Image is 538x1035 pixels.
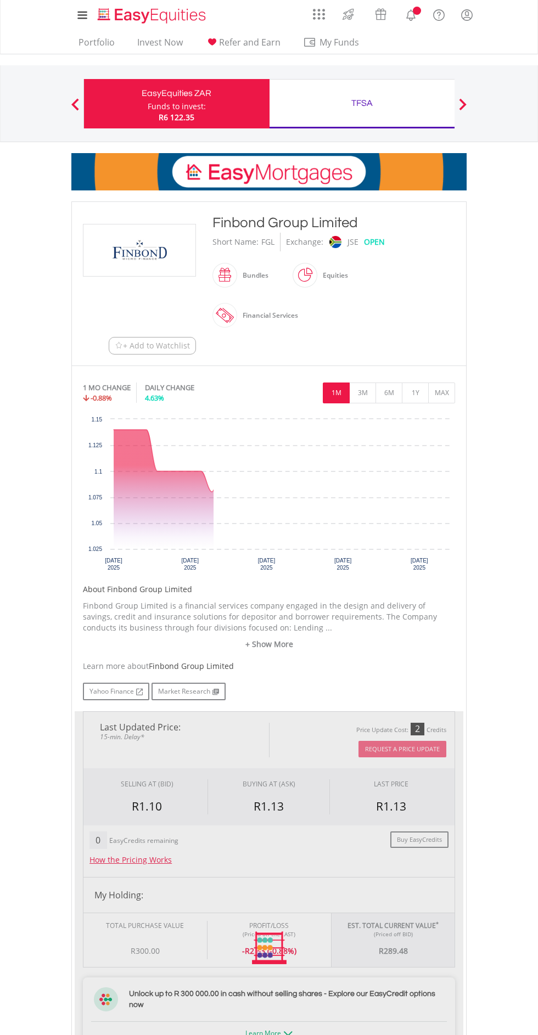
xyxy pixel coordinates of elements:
[349,383,376,403] button: 3M
[303,35,375,49] span: My Funds
[64,104,86,115] button: Previous
[258,558,276,571] text: [DATE] 2025
[91,86,263,101] div: EasyEquities ZAR
[83,414,455,578] svg: Interactive chart
[83,639,455,650] a: + Show More
[237,262,268,289] div: Bundles
[159,112,194,122] span: R6 122.35
[109,337,196,355] button: Watchlist + Add to Watchlist
[105,558,122,571] text: [DATE] 2025
[98,224,181,276] img: EQU.ZA.FGL.png
[306,3,332,20] a: AppsGrid
[219,36,281,48] span: Refer and Earn
[452,104,474,115] button: Next
[397,3,425,25] a: Notifications
[212,233,259,251] div: Short Name:
[83,383,131,393] div: 1 MO CHANGE
[348,233,358,251] div: JSE
[71,153,467,190] img: EasyMortage Promotion Banner
[276,95,449,111] div: TFSA
[364,233,385,251] div: OPEN
[428,383,455,403] button: MAX
[317,262,348,289] div: Equities
[334,558,352,571] text: [DATE] 2025
[83,683,149,700] a: Yahoo Finance
[88,494,102,500] text: 1.075
[83,414,455,578] div: Chart. Highcharts interactive chart.
[74,37,119,54] a: Portfolio
[201,37,285,54] a: Refer and Earn
[88,442,102,448] text: 1.125
[148,101,206,112] div: Funds to invest:
[425,3,453,25] a: FAQ's and Support
[133,37,187,54] a: Invest Now
[376,383,402,403] button: 6M
[94,469,102,475] text: 1.1
[453,3,481,27] a: My Profile
[261,233,274,251] div: FGL
[411,558,428,571] text: [DATE] 2025
[402,383,429,403] button: 1Y
[149,661,234,671] span: Finbond Group Limited
[83,661,455,672] div: Learn more about
[123,340,190,351] span: + Add to Watchlist
[115,342,123,350] img: Watchlist
[286,233,323,251] div: Exchange:
[329,236,341,248] img: jse.png
[237,302,298,329] div: Financial Services
[313,8,325,20] img: grid-menu-icon.svg
[92,520,103,526] text: 1.05
[83,584,455,595] h5: About Finbond Group Limited
[212,213,455,233] div: Finbond Group Limited
[365,3,397,23] a: Vouchers
[91,393,112,403] span: -0.88%
[145,383,222,393] div: DAILY CHANGE
[92,417,103,423] text: 1.15
[152,683,226,700] a: Market Research
[323,383,350,403] button: 1M
[372,5,390,23] img: vouchers-v2.svg
[83,600,455,633] p: Finbond Group Limited is a financial services company engaged in the design and delivery of savin...
[93,3,210,25] a: Home page
[145,393,164,403] span: 4.63%
[88,546,102,552] text: 1.025
[339,5,357,23] img: thrive-v2.svg
[182,558,199,571] text: [DATE] 2025
[96,7,210,25] img: EasyEquities_Logo.png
